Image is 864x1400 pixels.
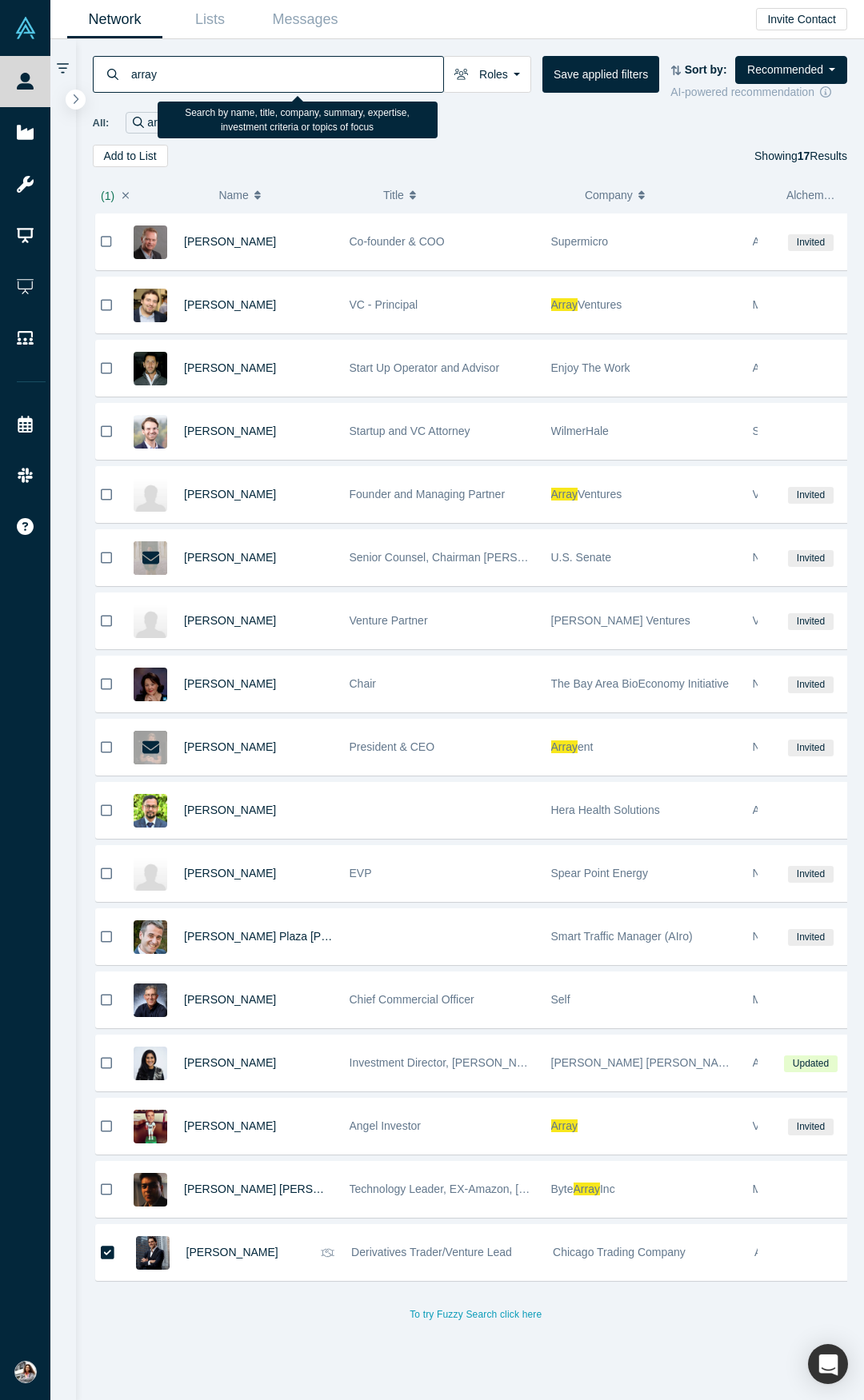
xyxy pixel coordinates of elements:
[218,178,248,212] span: Name
[184,235,276,248] a: [PERSON_NAME]
[184,298,276,311] a: [PERSON_NAME]
[134,289,167,322] img: James Conigliaro's Profile Image
[96,972,117,1027] button: Bookmark
[551,677,730,690] span: The Bay Area BioEconomy Initiative
[551,361,630,374] span: Enjoy The Work
[96,467,117,522] button: Bookmark
[788,866,833,883] span: Invited
[350,551,820,564] span: Senior Counsel, Chairman [PERSON_NAME], Senate Energy & Natural Resources Committee
[685,63,727,76] strong: Sort by:
[96,1162,117,1217] button: Bookmark
[551,551,612,564] span: U.S. Senate
[383,178,568,212] button: Title
[754,145,847,167] div: Showing
[551,930,693,943] span: Smart Traffic Manager (AIro)
[184,740,276,753] a: [PERSON_NAME]
[753,1119,771,1132] span: VC
[443,56,531,93] button: Roles
[578,740,593,753] span: ent
[351,1246,512,1258] span: Derivatives Trader/Venture Lead
[670,84,847,101] div: AI-powered recommendation
[753,614,771,627] span: VC
[753,551,794,564] span: Network
[184,1119,276,1132] span: [PERSON_NAME]
[350,614,428,627] span: Venture Partner
[134,478,167,512] img: Shruti Gandhi's Profile Image
[350,867,372,879] span: EVP
[184,993,276,1006] a: [PERSON_NAME]
[350,1119,422,1132] span: Angel Investor
[574,1183,600,1195] span: Array
[96,213,117,269] button: Bookmark
[184,804,276,816] a: [PERSON_NAME]
[14,1361,37,1383] img: Martha Montoya's Account
[350,488,506,501] span: Founder and Managing Partner
[134,225,167,259] img: Thomas Jorgensen's Profile Image
[551,993,570,1006] span: Self
[184,488,276,501] a: [PERSON_NAME]
[96,846,117,901] button: Bookmark
[784,1055,837,1072] span: Updated
[96,593,117,648] button: Bookmark
[134,352,167,385] img: Jonathan Lowenhar's Profile Image
[184,425,276,437] span: [PERSON_NAME]
[184,677,276,690] span: [PERSON_NAME]
[788,929,833,946] span: Invited
[753,235,802,248] span: Alchemist
[134,794,167,828] img: Sirsendu Bhowmick's Profile Image
[735,56,847,84] button: Recommended
[350,425,470,437] span: Startup and VC Attorney
[162,1,258,38] a: Lists
[578,488,622,501] span: Ventures
[753,361,782,374] span: Angel
[67,1,162,38] a: Network
[788,740,833,756] span: Invited
[788,1119,833,1135] span: Invited
[350,993,474,1006] span: Chief Commercial Officer
[134,1047,167,1080] img: Sheetal Singh's Profile Image
[585,178,633,212] span: Company
[551,1119,578,1132] span: Array
[551,740,578,753] span: Array
[126,112,192,134] div: array
[93,145,168,167] button: Add to List
[788,550,833,567] span: Invited
[350,740,435,753] span: President & CEO
[184,1056,276,1069] a: [PERSON_NAME]
[14,17,37,39] img: Alchemist Vault Logo
[134,1173,167,1207] img: Bharat Kumar Gera's Profile Image
[96,656,117,712] button: Bookmark
[134,1110,167,1143] img: Andy Rankin's Profile Image
[398,1304,553,1325] button: To try Fuzzy Search click here
[184,930,402,943] a: [PERSON_NAME] Plaza [PERSON_NAME]
[578,298,622,311] span: Ventures
[350,298,418,311] span: VC - Principal
[788,613,833,630] span: Invited
[551,614,690,627] span: [PERSON_NAME] Ventures
[96,909,117,964] button: Bookmark
[134,604,167,638] img: Vijit Sabnis's Profile Image
[96,277,117,333] button: Bookmark
[788,234,833,251] span: Invited
[788,487,833,504] span: Invited
[96,1099,117,1154] button: Bookmark
[753,867,794,879] span: Network
[788,676,833,693] span: Invited
[350,361,500,374] span: Start Up Operator and Advisor
[350,1056,712,1069] span: Investment Director, [PERSON_NAME] [PERSON_NAME] Tech Partners
[753,804,817,816] span: Alchemist 33
[753,425,835,437] span: Service Provider
[551,298,578,311] span: Array
[96,530,117,585] button: Bookmark
[218,178,366,212] button: Name
[134,920,167,954] img: Pedro Plaza Merino's Profile Image
[186,1246,278,1258] span: [PERSON_NAME]
[184,361,276,374] a: [PERSON_NAME]
[134,983,167,1017] img: John Bashkin's Profile Image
